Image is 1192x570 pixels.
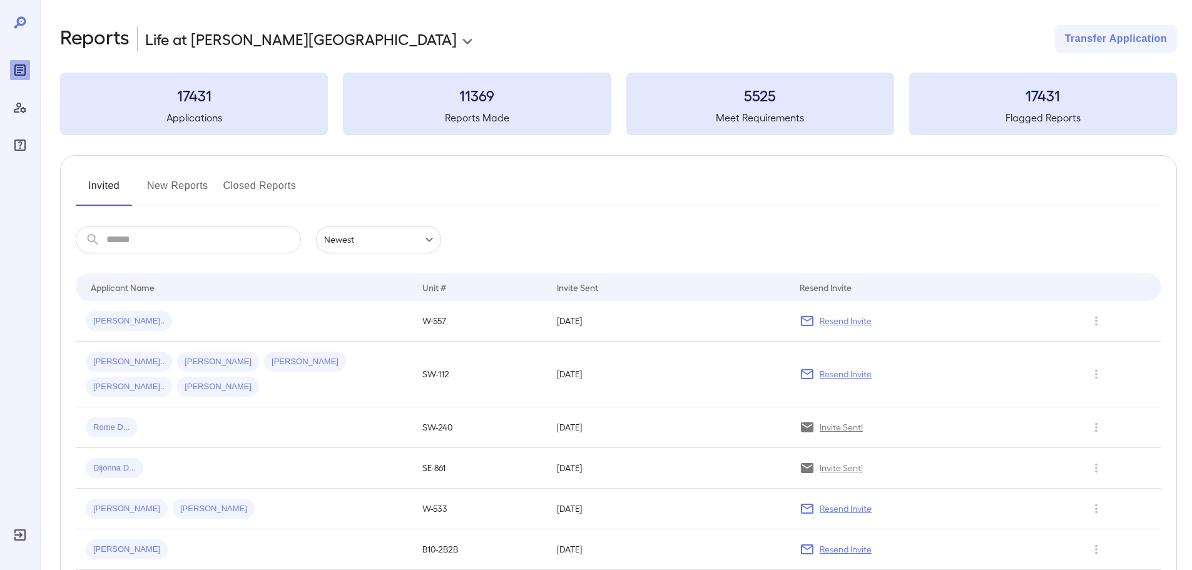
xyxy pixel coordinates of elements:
h5: Flagged Reports [909,110,1177,125]
summary: 17431Applications11369Reports Made5525Meet Requirements17431Flagged Reports [60,73,1177,135]
h3: 17431 [60,85,328,105]
div: Applicant Name [91,280,155,295]
td: [DATE] [547,529,789,570]
span: [PERSON_NAME] [173,503,255,515]
p: Invite Sent! [820,421,863,434]
span: [PERSON_NAME] [177,381,259,393]
span: [PERSON_NAME].. [86,315,172,327]
button: Row Actions [1086,539,1106,559]
div: Log Out [10,525,30,545]
button: Row Actions [1086,458,1106,478]
h3: 11369 [343,85,611,105]
td: SW-112 [412,342,547,407]
p: Invite Sent! [820,462,863,474]
td: W-533 [412,489,547,529]
button: New Reports [147,176,208,206]
td: SW-240 [412,407,547,448]
span: [PERSON_NAME].. [86,356,172,368]
div: FAQ [10,135,30,155]
button: Invited [76,176,132,206]
span: [PERSON_NAME].. [86,381,172,393]
h5: Applications [60,110,328,125]
td: [DATE] [547,342,789,407]
button: Row Actions [1086,364,1106,384]
button: Transfer Application [1055,25,1177,53]
td: B10-2B2B [412,529,547,570]
p: Resend Invite [820,315,872,327]
p: Resend Invite [820,368,872,380]
button: Row Actions [1086,311,1106,331]
div: Unit # [422,280,446,295]
h3: 17431 [909,85,1177,105]
div: Resend Invite [800,280,852,295]
span: Rome D... [86,422,138,434]
h3: 5525 [626,85,894,105]
span: [PERSON_NAME] [177,356,259,368]
span: [PERSON_NAME] [264,356,346,368]
button: Closed Reports [223,176,297,206]
td: SE-861 [412,448,547,489]
td: [DATE] [547,407,789,448]
td: [DATE] [547,489,789,529]
h2: Reports [60,25,130,53]
td: W-557 [412,301,547,342]
h5: Reports Made [343,110,611,125]
button: Row Actions [1086,417,1106,437]
td: [DATE] [547,301,789,342]
div: Manage Users [10,98,30,118]
p: Life at [PERSON_NAME][GEOGRAPHIC_DATA] [145,29,457,49]
div: Reports [10,60,30,80]
span: [PERSON_NAME] [86,544,168,556]
span: [PERSON_NAME] [86,503,168,515]
p: Resend Invite [820,502,872,515]
h5: Meet Requirements [626,110,894,125]
div: Invite Sent [557,280,598,295]
div: Newest [316,226,441,253]
p: Resend Invite [820,543,872,556]
button: Row Actions [1086,499,1106,519]
td: [DATE] [547,448,789,489]
span: Dijonna D... [86,462,143,474]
